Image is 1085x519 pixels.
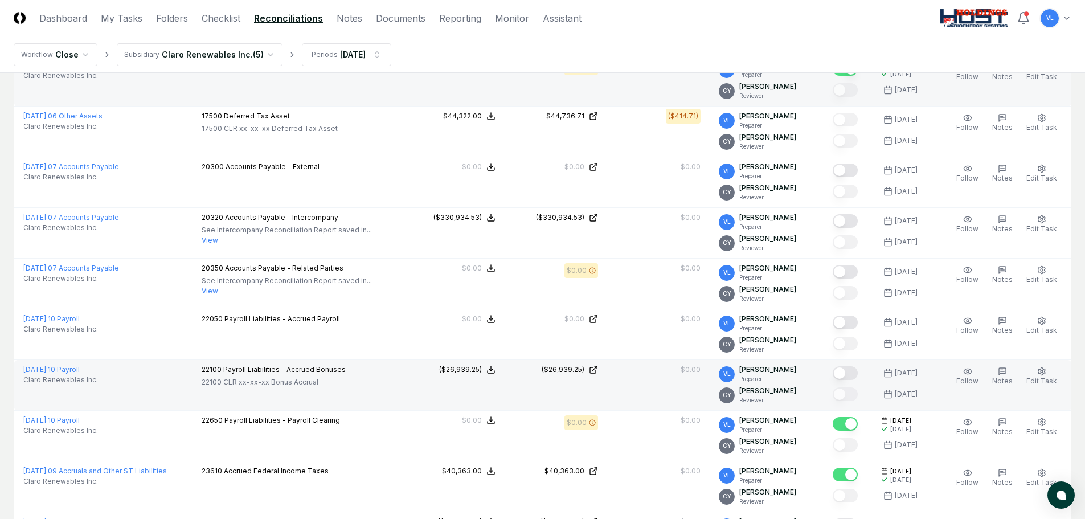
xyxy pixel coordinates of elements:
a: Assistant [543,11,582,25]
p: Reviewer [739,447,796,455]
span: Follow [956,377,978,385]
div: $0.00 [564,162,584,172]
p: [PERSON_NAME] [739,212,796,223]
button: Notes [990,314,1015,338]
span: [DATE] : [23,112,48,120]
button: $0.00 [462,415,496,426]
span: Notes [992,224,1013,233]
p: [PERSON_NAME] [739,365,796,375]
span: [DATE] : [23,162,48,171]
span: Accrued Federal Income Taxes [224,467,329,475]
span: [DATE] : [23,314,48,323]
span: Claro Renewables Inc. [23,71,98,81]
span: VL [723,319,731,328]
span: Edit Task [1026,224,1057,233]
span: Notes [992,275,1013,284]
button: $0.00 [462,314,496,324]
div: Periods [312,50,338,60]
div: [DATE] [895,165,918,175]
span: Payroll Liabilities - Accrued Payroll [224,314,340,323]
div: $44,736.71 [546,111,584,121]
div: [DATE] [895,288,918,298]
div: $0.00 [681,162,701,172]
span: 23610 [202,467,222,475]
p: Reviewer [739,497,796,506]
div: [DATE] [890,425,911,434]
a: My Tasks [101,11,142,25]
span: VL [723,116,731,125]
span: Accounts Payable - Related Parties [225,264,343,272]
p: [PERSON_NAME] [739,487,796,497]
button: $40,363.00 [442,466,496,476]
p: [PERSON_NAME] [739,162,796,172]
button: Edit Task [1024,263,1059,287]
div: [DATE] [895,491,918,501]
span: Edit Task [1026,326,1057,334]
p: [PERSON_NAME] [739,263,796,273]
button: View [202,235,218,246]
p: [PERSON_NAME] [739,234,796,244]
div: [DATE] [895,317,918,328]
button: Follow [954,162,981,186]
div: $0.00 [681,466,701,476]
p: Preparer [739,273,796,282]
span: Notes [992,72,1013,81]
p: Reviewer [739,396,796,404]
p: Preparer [739,121,796,130]
div: $0.00 [564,314,584,324]
div: $0.00 [462,314,482,324]
p: See Intercompany Reconciliation Report saved in... [202,225,372,235]
button: Mark complete [833,185,858,198]
div: ($330,934.53) [433,212,482,223]
div: ($26,939.25) [542,365,584,375]
p: [PERSON_NAME] [739,386,796,396]
p: [PERSON_NAME] [739,183,796,193]
span: Edit Task [1026,123,1057,132]
a: [DATE]:10 Payroll [23,416,80,424]
p: [PERSON_NAME] [739,436,796,447]
span: Claro Renewables Inc. [23,426,98,436]
button: Periods[DATE] [302,43,391,66]
p: Reviewer [739,92,796,100]
p: Preparer [739,223,796,231]
a: [DATE]:07 Accounts Payable [23,264,119,272]
button: Mark complete [833,366,858,380]
button: Mark complete [833,337,858,350]
button: VL [1039,8,1060,28]
p: Preparer [739,375,796,383]
span: CY [723,239,731,247]
p: [PERSON_NAME] [739,415,796,426]
div: [DATE] [895,136,918,146]
div: $0.00 [681,415,701,426]
div: [DATE] [895,267,918,277]
p: [PERSON_NAME] [739,335,796,345]
div: $0.00 [681,365,701,375]
div: [DATE] [890,70,911,79]
div: [DATE] [895,368,918,378]
button: Edit Task [1024,111,1059,135]
button: Follow [954,212,981,236]
a: $44,736.71 [514,111,598,121]
div: [DATE] [895,338,918,349]
button: Notes [990,466,1015,490]
span: Edit Task [1026,275,1057,284]
span: Follow [956,224,978,233]
div: Workflow [21,50,53,60]
span: Accounts Payable - Intercompany [225,213,338,222]
span: Claro Renewables Inc. [23,273,98,284]
span: CY [723,391,731,399]
button: Mark complete [833,83,858,97]
button: Mark complete [833,438,858,452]
button: $44,322.00 [443,111,496,121]
button: ($26,939.25) [439,365,496,375]
button: ($330,934.53) [433,212,496,223]
button: Mark complete [833,164,858,177]
div: $44,322.00 [443,111,482,121]
button: Notes [990,111,1015,135]
div: $40,363.00 [442,466,482,476]
span: 17500 [202,112,222,120]
span: CY [723,289,731,298]
span: VL [1046,14,1054,22]
button: Notes [990,263,1015,287]
p: Reviewer [739,244,796,252]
